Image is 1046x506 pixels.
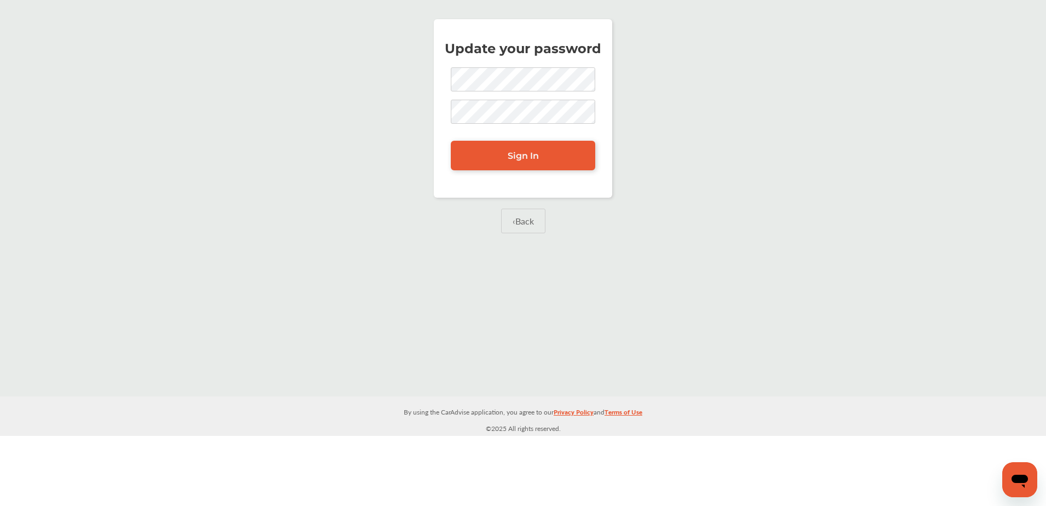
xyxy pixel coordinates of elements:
p: Update your password [445,43,601,54]
a: Sign In [451,141,595,170]
a: Privacy Policy [554,406,594,423]
span: Sign In [508,151,539,161]
iframe: Button to launch messaging window [1002,462,1037,497]
a: ‹Back [501,209,545,233]
a: Terms of Use [605,406,642,423]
